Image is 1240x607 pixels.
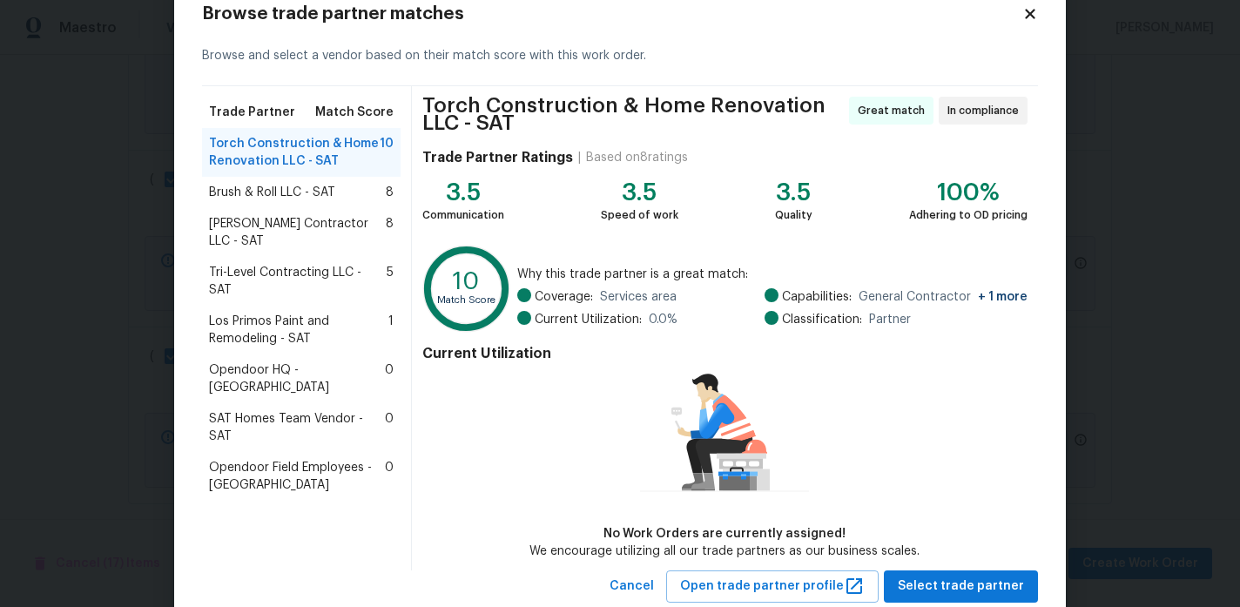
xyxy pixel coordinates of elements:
[600,288,677,306] span: Services area
[529,525,920,543] div: No Work Orders are currently assigned!
[978,291,1028,303] span: + 1 more
[775,184,812,201] div: 3.5
[209,215,386,250] span: [PERSON_NAME] Contractor LLC - SAT
[680,576,865,597] span: Open trade partner profile
[601,184,678,201] div: 3.5
[422,345,1028,362] h4: Current Utilization
[385,361,394,396] span: 0
[666,570,879,603] button: Open trade partner profile
[517,266,1028,283] span: Why this trade partner is a great match:
[586,149,688,166] div: Based on 8 ratings
[437,295,495,305] text: Match Score
[386,215,394,250] span: 8
[858,102,932,119] span: Great match
[422,97,844,132] span: Torch Construction & Home Renovation LLC - SAT
[529,543,920,560] div: We encourage utilizing all our trade partners as our business scales.
[209,104,295,121] span: Trade Partner
[869,311,911,328] span: Partner
[909,206,1028,224] div: Adhering to OD pricing
[209,361,385,396] span: Opendoor HQ - [GEOGRAPHIC_DATA]
[202,26,1038,86] div: Browse and select a vendor based on their match score with this work order.
[649,311,677,328] span: 0.0 %
[603,570,661,603] button: Cancel
[573,149,586,166] div: |
[610,576,654,597] span: Cancel
[601,206,678,224] div: Speed of work
[202,5,1022,23] h2: Browse trade partner matches
[422,184,504,201] div: 3.5
[453,269,480,293] text: 10
[388,313,394,347] span: 1
[380,135,394,170] span: 10
[385,459,394,494] span: 0
[782,288,852,306] span: Capabilities:
[535,288,593,306] span: Coverage:
[422,206,504,224] div: Communication
[209,135,380,170] span: Torch Construction & Home Renovation LLC - SAT
[947,102,1026,119] span: In compliance
[386,184,394,201] span: 8
[859,288,1028,306] span: General Contractor
[209,184,335,201] span: Brush & Roll LLC - SAT
[775,206,812,224] div: Quality
[422,149,573,166] h4: Trade Partner Ratings
[387,264,394,299] span: 5
[909,184,1028,201] div: 100%
[209,410,385,445] span: SAT Homes Team Vendor - SAT
[898,576,1024,597] span: Select trade partner
[884,570,1038,603] button: Select trade partner
[209,313,388,347] span: Los Primos Paint and Remodeling - SAT
[385,410,394,445] span: 0
[315,104,394,121] span: Match Score
[209,459,385,494] span: Opendoor Field Employees - [GEOGRAPHIC_DATA]
[535,311,642,328] span: Current Utilization:
[782,311,862,328] span: Classification:
[209,264,387,299] span: Tri-Level Contracting LLC - SAT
